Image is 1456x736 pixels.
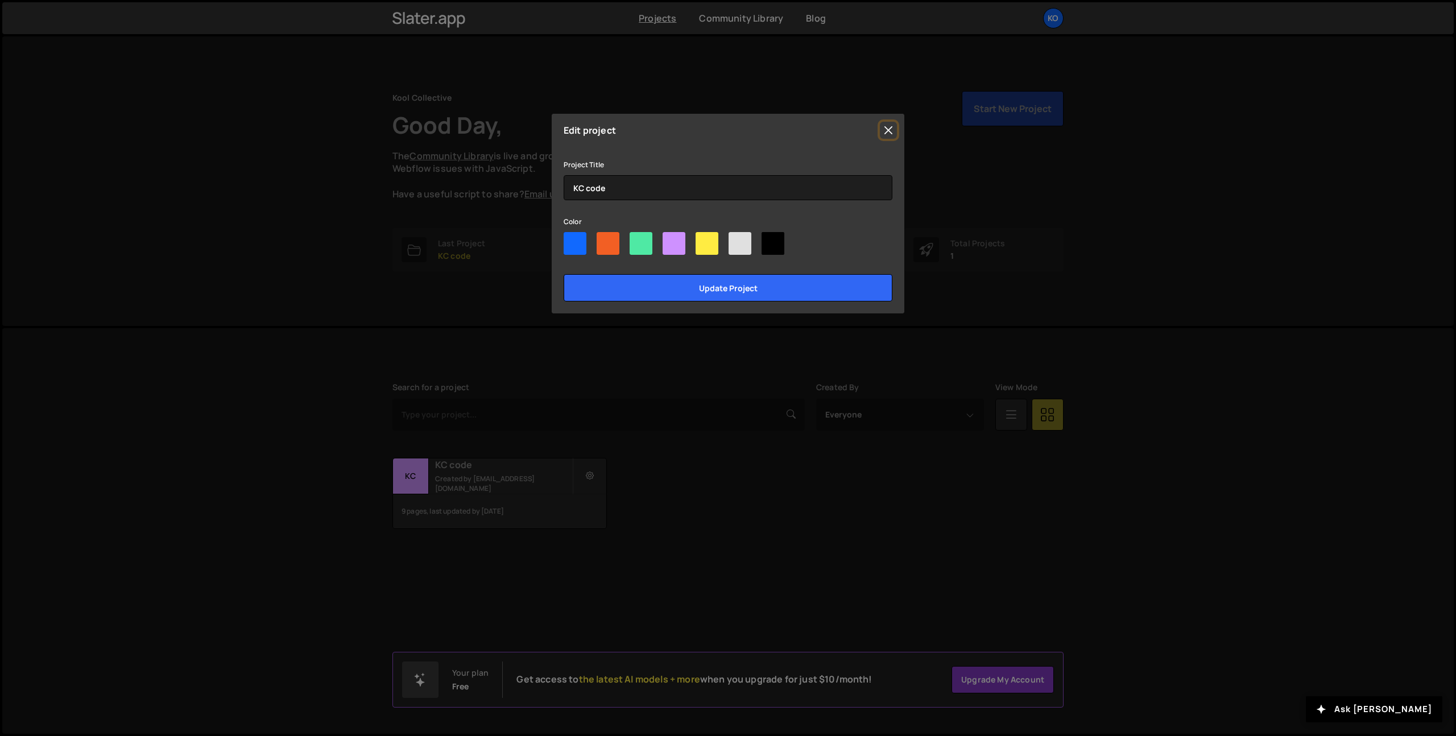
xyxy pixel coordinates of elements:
[564,274,892,301] input: Update project
[564,175,892,200] input: Project name
[564,159,604,171] label: Project Title
[1306,696,1442,722] button: Ask [PERSON_NAME]
[564,126,616,135] h5: Edit project
[880,122,897,139] button: Close
[564,216,582,228] label: Color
